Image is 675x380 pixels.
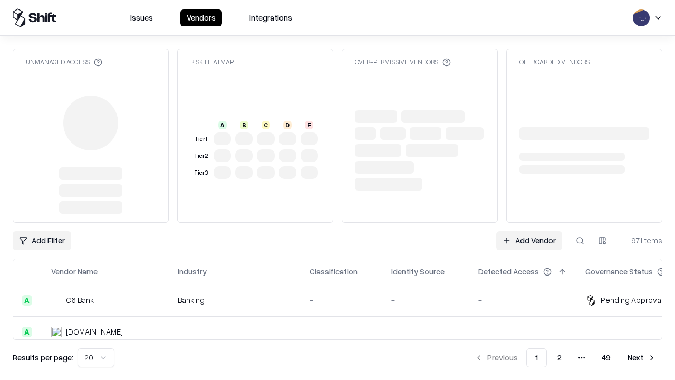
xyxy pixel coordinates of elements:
[243,9,298,26] button: Integrations
[310,294,374,306] div: -
[478,294,568,306] div: -
[218,121,227,129] div: A
[192,135,209,144] div: Tier 1
[391,266,445,277] div: Identity Source
[192,168,209,177] div: Tier 3
[190,58,234,66] div: Risk Heatmap
[66,294,94,306] div: C6 Bank
[51,295,62,306] img: C6 Bank
[51,266,98,277] div: Vendor Name
[310,266,358,277] div: Classification
[519,58,590,66] div: Offboarded Vendors
[593,348,619,367] button: 49
[178,294,293,306] div: Banking
[13,352,73,363] p: Results per page:
[22,295,32,306] div: A
[621,348,662,367] button: Next
[22,327,32,337] div: A
[66,326,123,337] div: [DOMAIN_NAME]
[180,9,222,26] button: Vendors
[178,326,293,337] div: -
[355,58,451,66] div: Over-Permissive Vendors
[391,294,461,306] div: -
[585,266,653,277] div: Governance Status
[549,348,570,367] button: 2
[601,294,663,306] div: Pending Approval
[192,151,209,160] div: Tier 2
[178,266,207,277] div: Industry
[240,121,248,129] div: B
[262,121,270,129] div: C
[478,326,568,337] div: -
[13,231,71,250] button: Add Filter
[468,348,662,367] nav: pagination
[526,348,547,367] button: 1
[26,58,102,66] div: Unmanaged Access
[283,121,292,129] div: D
[305,121,313,129] div: F
[124,9,159,26] button: Issues
[51,327,62,337] img: pathfactory.com
[310,326,374,337] div: -
[496,231,562,250] a: Add Vendor
[391,326,461,337] div: -
[620,235,662,246] div: 971 items
[478,266,539,277] div: Detected Access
